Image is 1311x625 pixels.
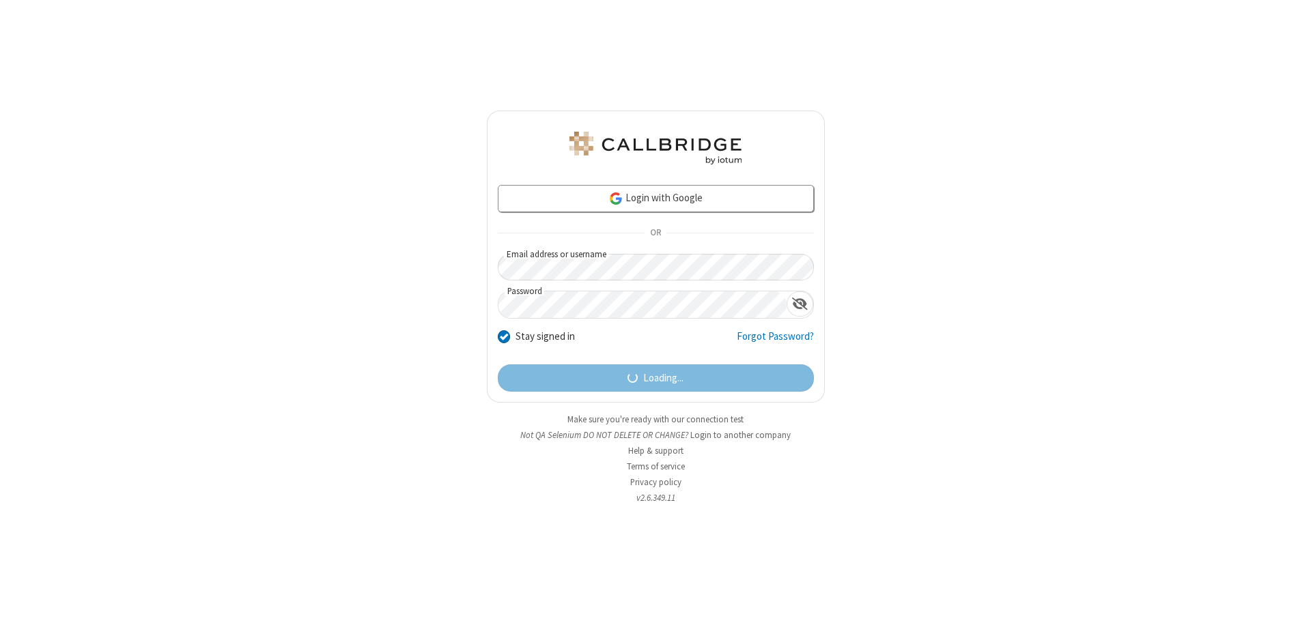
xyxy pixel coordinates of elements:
a: Login with Google [498,185,814,212]
img: QA Selenium DO NOT DELETE OR CHANGE [567,132,744,164]
a: Privacy policy [630,476,681,488]
img: google-icon.png [608,191,623,206]
button: Login to another company [690,428,791,441]
span: Loading... [643,370,683,386]
span: OR [645,224,666,243]
a: Forgot Password? [737,329,814,355]
a: Make sure you're ready with our connection test [567,413,744,425]
input: Password [498,291,787,318]
a: Terms of service [627,461,685,472]
label: Stay signed in [516,329,575,345]
li: Not QA Selenium DO NOT DELETE OR CHANGE? [487,428,825,441]
input: Email address or username [498,254,814,280]
div: Show password [787,291,813,317]
button: Loading... [498,364,814,392]
a: Help & support [628,445,683,456]
li: v2.6.349.11 [487,491,825,504]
